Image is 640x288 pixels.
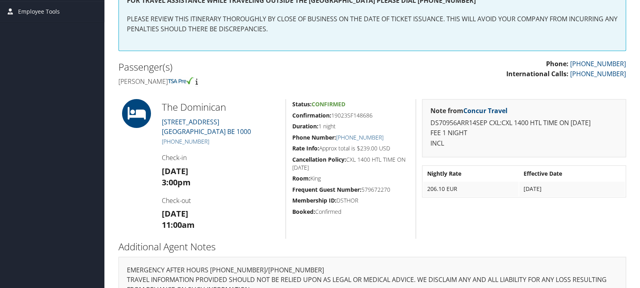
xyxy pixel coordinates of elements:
[292,174,310,182] strong: Room:
[168,77,194,84] img: tsa-precheck.png
[336,134,383,141] a: [PHONE_NUMBER]
[292,134,336,141] strong: Phone Number:
[162,177,191,188] strong: 3:00pm
[292,144,319,152] strong: Rate Info:
[292,122,410,130] h5: 1 night
[292,174,410,183] h5: King
[292,156,346,163] strong: Cancellation Policy:
[292,112,331,119] strong: Confirmation:
[570,69,626,78] a: [PHONE_NUMBER]
[292,100,311,108] strong: Status:
[118,60,366,74] h2: Passenger(s)
[463,106,508,115] a: Concur Travel
[423,166,519,181] th: Nightly Rate
[292,186,410,194] h5: 579672270
[118,77,366,86] h4: [PERSON_NAME]
[162,166,188,176] strong: [DATE]
[506,69,569,78] strong: International Calls:
[570,59,626,68] a: [PHONE_NUMBER]
[127,14,618,34] p: PLEASE REVIEW THIS ITINERARY THOROUGHLY BY CLOSE OF BUSINESS ON THE DATE OF TICKET ISSUANCE. THIS...
[292,156,410,171] h5: CXL 1400 HTL TIME ON [DATE]
[423,182,519,196] td: 206.10 EUR
[430,106,508,115] strong: Note from
[292,208,410,216] h5: Confirmed
[311,100,345,108] span: Confirmed
[162,118,251,136] a: [STREET_ADDRESS][GEOGRAPHIC_DATA] BE 1000
[292,122,318,130] strong: Duration:
[118,240,626,254] h2: Additional Agent Notes
[292,197,410,205] h5: DSTHOR
[519,166,625,181] th: Effective Date
[292,208,315,215] strong: Booked:
[430,118,618,149] p: DS70956ARR14SEP CXL:CXL 1400 HTL TIME ON [DATE] FEE 1 NIGHT INCL
[292,186,361,193] strong: Frequent Guest Number:
[162,138,209,145] a: [PHONE_NUMBER]
[519,182,625,196] td: [DATE]
[162,100,280,114] h2: The Dominican
[162,208,188,219] strong: [DATE]
[292,197,336,204] strong: Membership ID:
[18,2,60,22] span: Employee Tools
[292,144,410,152] h5: Approx total is $239.00 USD
[292,112,410,120] h5: 19023SF148686
[162,219,195,230] strong: 11:00am
[162,196,280,205] h4: Check-out
[162,153,280,162] h4: Check-in
[546,59,569,68] strong: Phone:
